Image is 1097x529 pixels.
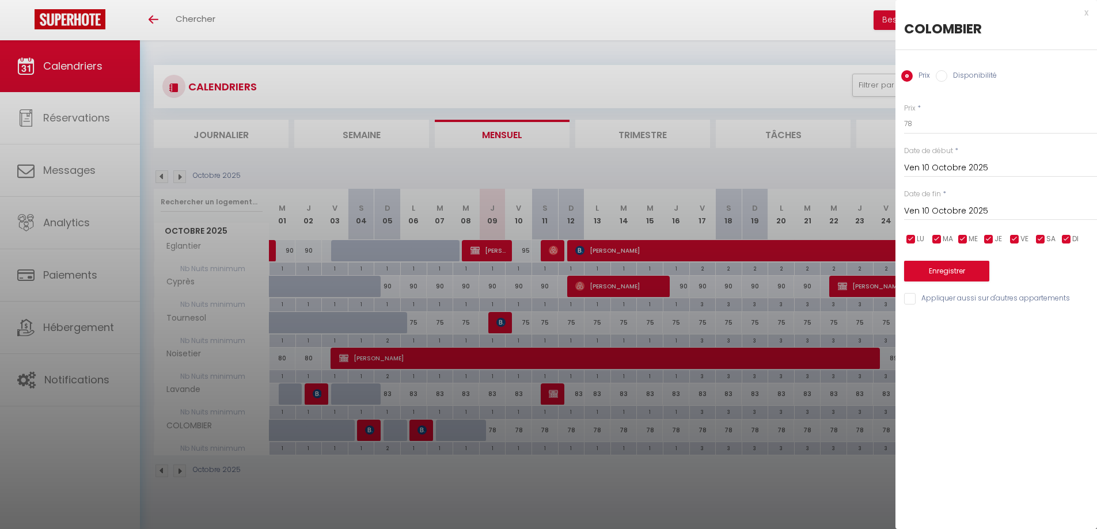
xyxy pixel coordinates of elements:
span: JE [994,234,1002,245]
label: Prix [904,103,916,114]
span: DI [1072,234,1079,245]
span: SA [1046,234,1056,245]
span: MA [943,234,953,245]
button: Enregistrer [904,261,989,281]
span: ME [969,234,978,245]
div: x [895,6,1088,20]
label: Disponibilité [947,70,997,83]
label: Date de fin [904,189,941,200]
span: VE [1020,234,1028,245]
label: Prix [913,70,930,83]
span: LU [917,234,924,245]
label: Date de début [904,146,953,157]
div: COLOMBIER [904,20,1088,38]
